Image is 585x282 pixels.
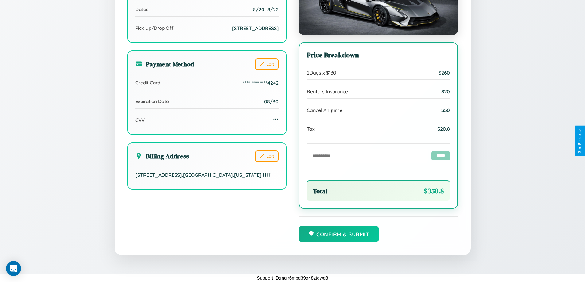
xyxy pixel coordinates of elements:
span: [STREET_ADDRESS] [232,25,279,31]
div: Open Intercom Messenger [6,261,21,276]
span: Total [313,187,327,195]
span: $ 50 [441,107,450,113]
span: Expiration Date [135,99,169,104]
span: Tax [307,126,315,132]
span: 8 / 20 - 8 / 22 [253,6,279,13]
span: 2 Days x $ 130 [307,70,336,76]
span: Renters Insurance [307,88,348,95]
span: Cancel Anytime [307,107,342,113]
button: Edit [255,58,279,70]
span: $ 350.8 [424,186,444,196]
span: [STREET_ADDRESS] , [GEOGRAPHIC_DATA] , [US_STATE] 11111 [135,172,272,178]
h3: Price Breakdown [307,50,450,60]
span: 08/30 [264,99,279,105]
span: $ 20.8 [437,126,450,132]
button: Edit [255,150,279,162]
span: $ 20 [441,88,450,95]
h3: Payment Method [135,60,194,68]
button: Confirm & Submit [299,226,379,242]
span: $ 260 [439,70,450,76]
h3: Billing Address [135,152,189,160]
span: Pick Up/Drop Off [135,25,174,31]
span: Credit Card [135,80,160,86]
div: Give Feedback [578,129,582,153]
span: CVV [135,117,145,123]
p: Support ID: mglr6mbd39g48ztgwg8 [257,274,328,282]
span: Dates [135,6,148,12]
